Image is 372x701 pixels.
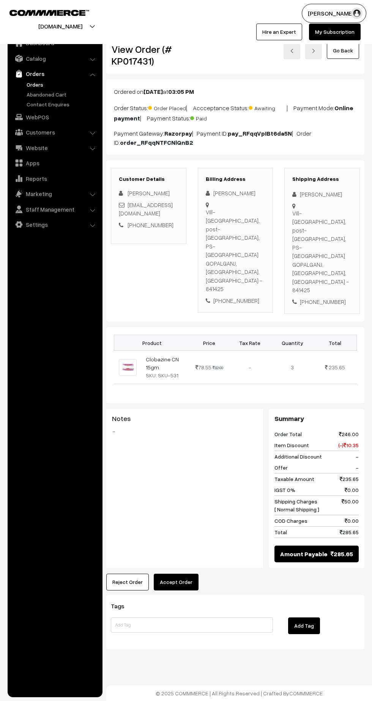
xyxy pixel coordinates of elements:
[143,88,163,95] b: [DATE]
[112,43,186,67] h2: View Order (# KP017431)
[356,464,359,472] span: -
[339,430,359,438] span: 246.00
[114,335,190,351] th: Product
[274,517,307,525] span: COD Charges
[228,130,292,137] b: pay_RFqqVpIBt6da5N
[168,88,194,95] b: 03:05 PM
[256,24,302,40] a: Hire an Expert
[309,24,361,40] a: My Subscription
[274,430,302,438] span: Order Total
[345,486,359,494] span: 0.00
[128,190,170,196] span: [PERSON_NAME]
[274,453,322,460] span: Additional Discount
[148,102,186,112] span: Order Placed
[120,139,193,146] b: order_RFqqNTFCNlQnB2
[351,8,363,19] img: user
[190,112,228,122] span: Paid
[206,189,265,198] div: [PERSON_NAME]
[331,549,353,559] span: 285.65
[9,203,100,216] a: Staff Management
[206,208,265,293] div: Vill-[GEOGRAPHIC_DATA], post-[GEOGRAPHIC_DATA], PS-[GEOGRAPHIC_DATA] GOPALGANJ, [GEOGRAPHIC_DATA]...
[340,475,359,483] span: 235.65
[213,365,223,370] strike: 82.00
[342,497,359,513] span: 50.00
[280,549,328,559] span: Amount Payable
[206,176,265,182] h3: Billing Address
[9,125,100,139] a: Customers
[119,359,137,376] img: CLOBAZINE CN.jpg
[274,415,359,423] h3: Summary
[190,335,229,351] th: Price
[111,602,134,610] span: Tags
[314,335,356,351] th: Total
[274,497,319,513] span: Shipping Charges [ Normal Shipping ]
[229,351,271,384] td: -
[25,100,100,108] a: Contact Enquires
[206,296,265,305] div: [PHONE_NUMBER]
[327,42,359,59] a: Go Back
[25,90,100,98] a: Abandoned Cart
[274,486,295,494] span: IGST 0%
[9,156,100,170] a: Apps
[274,441,309,449] span: Item Discount
[274,475,314,483] span: Taxable Amount
[292,297,352,306] div: [PHONE_NUMBER]
[25,81,100,89] a: Orders
[9,52,100,65] a: Catalog
[302,4,366,23] button: [PERSON_NAME]
[164,130,192,137] b: Razorpay
[119,201,173,217] a: [EMAIL_ADDRESS][DOMAIN_NAME]
[229,335,271,351] th: Tax Rate
[274,528,287,536] span: Total
[9,8,76,17] a: COMMMERCE
[274,464,288,472] span: Offer
[146,356,179,370] a: Clobazine CN 15gm
[9,187,100,201] a: Marketing
[289,690,323,696] a: COMMMERCE
[111,617,273,633] input: Add Tag
[329,364,345,370] span: 235.65
[114,87,357,96] p: Ordered on at
[112,415,257,423] h3: Notes
[9,110,100,124] a: WebPOS
[112,427,257,436] blockquote: -
[128,222,173,228] a: [PHONE_NUMBER]
[119,176,178,182] h3: Customer Details
[292,176,352,182] h3: Shipping Address
[345,517,359,525] span: 0.00
[154,574,199,590] button: Accept Order
[106,574,149,590] button: Reject Order
[292,209,352,294] div: Vill-[GEOGRAPHIC_DATA], post-[GEOGRAPHIC_DATA], PS-[GEOGRAPHIC_DATA] GOPALGANJ, [GEOGRAPHIC_DATA]...
[271,335,314,351] th: Quantity
[311,49,316,53] img: right-arrow.png
[114,102,357,123] p: Order Status: | Accceptance Status: | Payment Mode: | Payment Status:
[288,617,320,634] button: Add Tag
[249,102,287,112] span: Awaiting
[356,453,359,460] span: -
[340,528,359,536] span: 285.65
[195,364,211,370] span: 78.55
[290,49,294,53] img: left-arrow.png
[12,17,109,36] button: [DOMAIN_NAME]
[9,10,89,16] img: COMMMERCE
[9,172,100,185] a: Reports
[9,67,100,81] a: Orders
[9,141,100,155] a: Website
[9,218,100,231] a: Settings
[292,190,352,199] div: [PERSON_NAME]
[146,371,186,379] div: SKU: SKU-531
[114,129,357,147] p: Payment Gateway: | Payment ID: | Order ID:
[338,441,359,449] span: (-) 10.35
[106,685,372,701] footer: © 2025 COMMMERCE | All Rights Reserved | Crafted By
[291,364,294,370] span: 3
